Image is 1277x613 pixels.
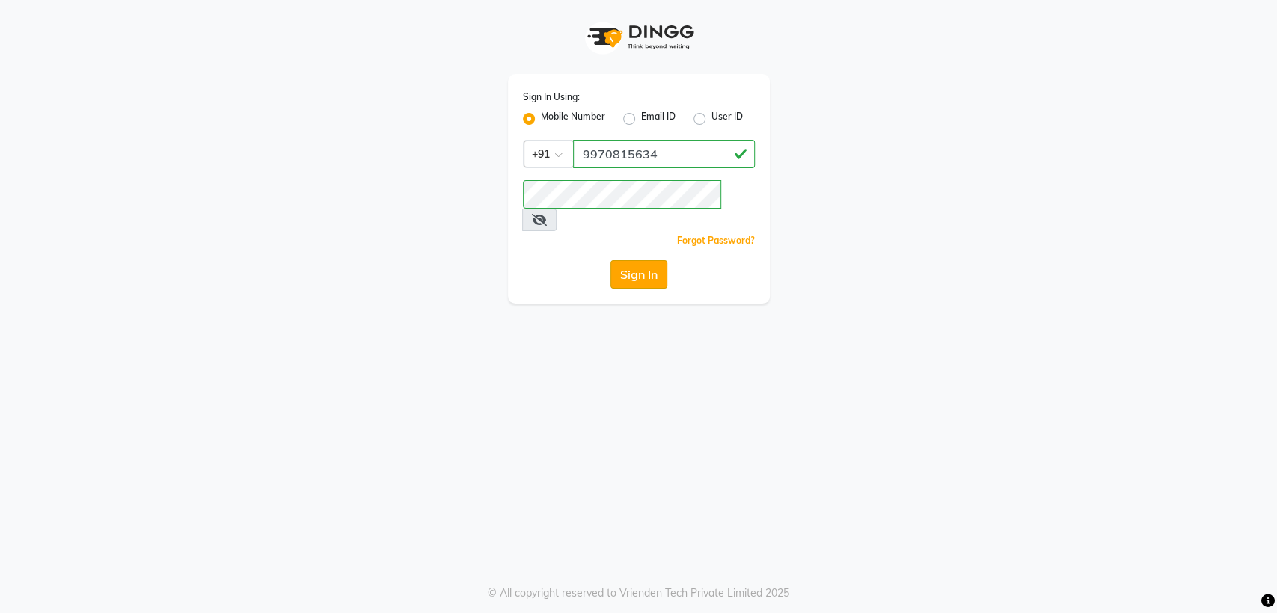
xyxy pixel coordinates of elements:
[523,180,721,209] input: Username
[541,110,605,128] label: Mobile Number
[610,260,667,289] button: Sign In
[573,140,755,168] input: Username
[523,90,580,104] label: Sign In Using:
[641,110,676,128] label: Email ID
[677,235,755,246] a: Forgot Password?
[579,15,699,59] img: logo1.svg
[711,110,743,128] label: User ID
